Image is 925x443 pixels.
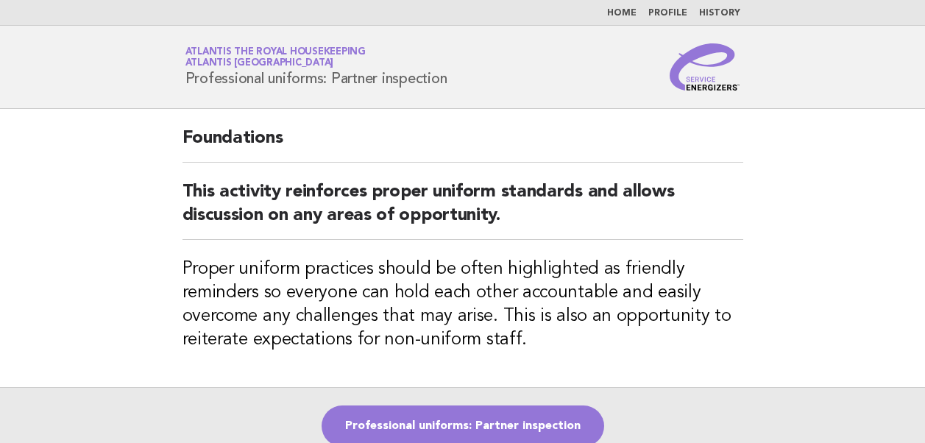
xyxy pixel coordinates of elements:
[185,48,447,86] h1: Professional uniforms: Partner inspection
[648,9,687,18] a: Profile
[182,258,743,352] h3: Proper uniform practices should be often highlighted as friendly reminders so everyone can hold e...
[607,9,637,18] a: Home
[185,59,334,68] span: Atlantis [GEOGRAPHIC_DATA]
[185,47,366,68] a: Atlantis the Royal HousekeepingAtlantis [GEOGRAPHIC_DATA]
[182,180,743,240] h2: This activity reinforces proper uniform standards and allows discussion on any areas of opportunity.
[699,9,740,18] a: History
[670,43,740,91] img: Service Energizers
[182,127,743,163] h2: Foundations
